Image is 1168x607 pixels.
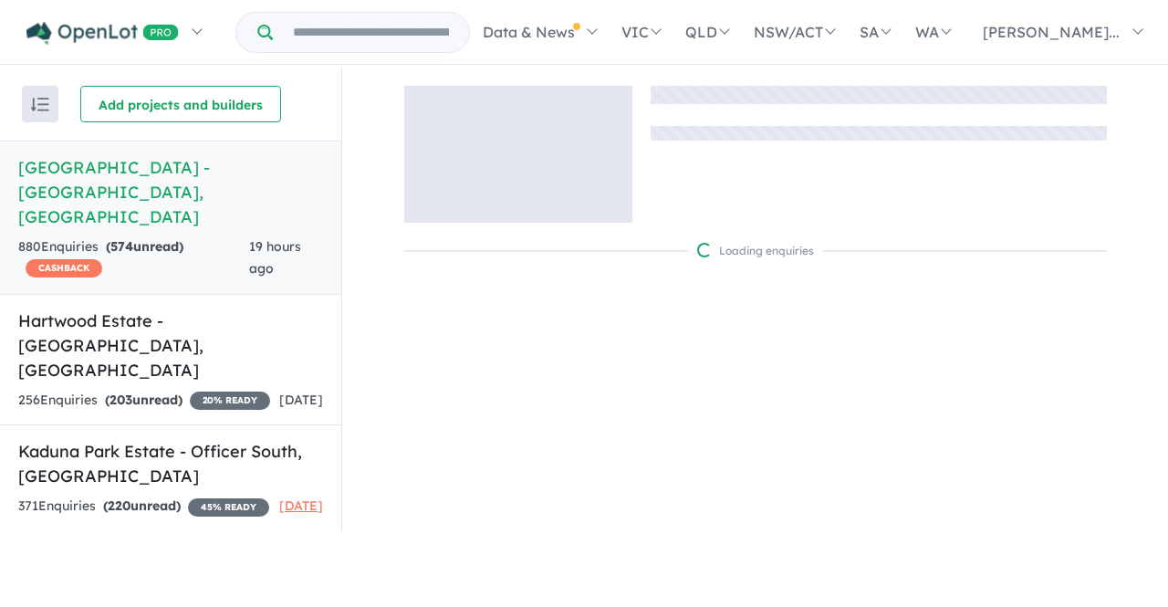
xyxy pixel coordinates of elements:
[80,86,281,122] button: Add projects and builders
[105,392,182,408] strong: ( unread)
[983,23,1120,41] span: [PERSON_NAME]...
[108,497,130,514] span: 220
[190,392,270,410] span: 20 % READY
[18,309,323,382] h5: Hartwood Estate - [GEOGRAPHIC_DATA] , [GEOGRAPHIC_DATA]
[18,155,323,229] h5: [GEOGRAPHIC_DATA] - [GEOGRAPHIC_DATA] , [GEOGRAPHIC_DATA]
[279,497,323,514] span: [DATE]
[26,22,179,45] img: Openlot PRO Logo White
[110,238,133,255] span: 574
[31,98,49,111] img: sort.svg
[103,497,181,514] strong: ( unread)
[18,496,269,518] div: 371 Enquir ies
[697,242,814,260] div: Loading enquiries
[109,392,132,408] span: 203
[279,392,323,408] span: [DATE]
[188,498,269,517] span: 45 % READY
[18,236,249,280] div: 880 Enquir ies
[106,238,183,255] strong: ( unread)
[249,238,301,277] span: 19 hours ago
[26,259,102,277] span: CASHBACK
[18,390,270,412] div: 256 Enquir ies
[276,13,465,52] input: Try estate name, suburb, builder or developer
[18,439,323,488] h5: Kaduna Park Estate - Officer South , [GEOGRAPHIC_DATA]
